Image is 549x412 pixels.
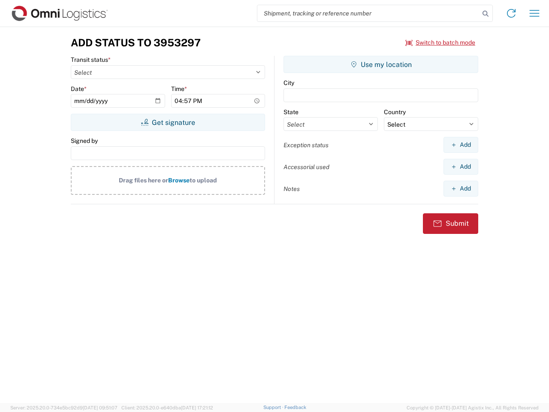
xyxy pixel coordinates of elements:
[407,404,539,412] span: Copyright © [DATE]-[DATE] Agistix Inc., All Rights Reserved
[181,405,213,410] span: [DATE] 17:21:12
[121,405,213,410] span: Client: 2025.20.0-e640dba
[71,137,98,145] label: Signed by
[284,56,478,73] button: Use my location
[443,137,478,153] button: Add
[119,177,168,184] span: Drag files here or
[257,5,480,21] input: Shipment, tracking or reference number
[284,141,329,149] label: Exception status
[83,405,118,410] span: [DATE] 09:51:07
[423,213,478,234] button: Submit
[384,108,406,116] label: Country
[284,163,329,171] label: Accessorial used
[71,114,265,131] button: Get signature
[284,185,300,193] label: Notes
[171,85,187,93] label: Time
[405,36,475,50] button: Switch to batch mode
[71,85,87,93] label: Date
[263,405,285,410] a: Support
[284,405,306,410] a: Feedback
[443,181,478,197] button: Add
[284,108,299,116] label: State
[190,177,217,184] span: to upload
[284,79,294,87] label: City
[71,56,111,64] label: Transit status
[168,177,190,184] span: Browse
[71,36,201,49] h3: Add Status to 3953297
[443,159,478,175] button: Add
[10,405,118,410] span: Server: 2025.20.0-734e5bc92d9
